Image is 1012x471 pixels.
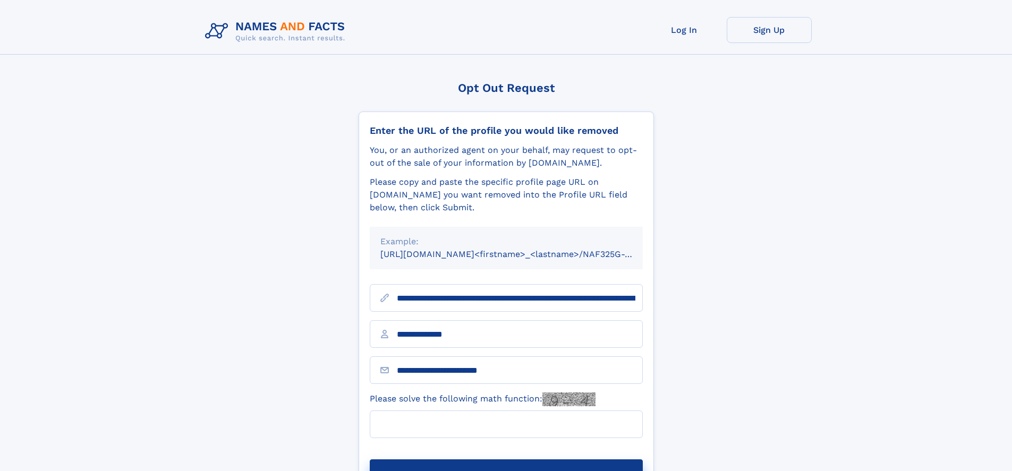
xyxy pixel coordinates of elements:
[201,17,354,46] img: Logo Names and Facts
[370,125,643,136] div: Enter the URL of the profile you would like removed
[370,144,643,169] div: You, or an authorized agent on your behalf, may request to opt-out of the sale of your informatio...
[380,249,663,259] small: [URL][DOMAIN_NAME]<firstname>_<lastname>/NAF325G-xxxxxxxx
[370,176,643,214] div: Please copy and paste the specific profile page URL on [DOMAIN_NAME] you want removed into the Pr...
[380,235,632,248] div: Example:
[642,17,727,43] a: Log In
[359,81,654,95] div: Opt Out Request
[727,17,812,43] a: Sign Up
[370,392,596,406] label: Please solve the following math function:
